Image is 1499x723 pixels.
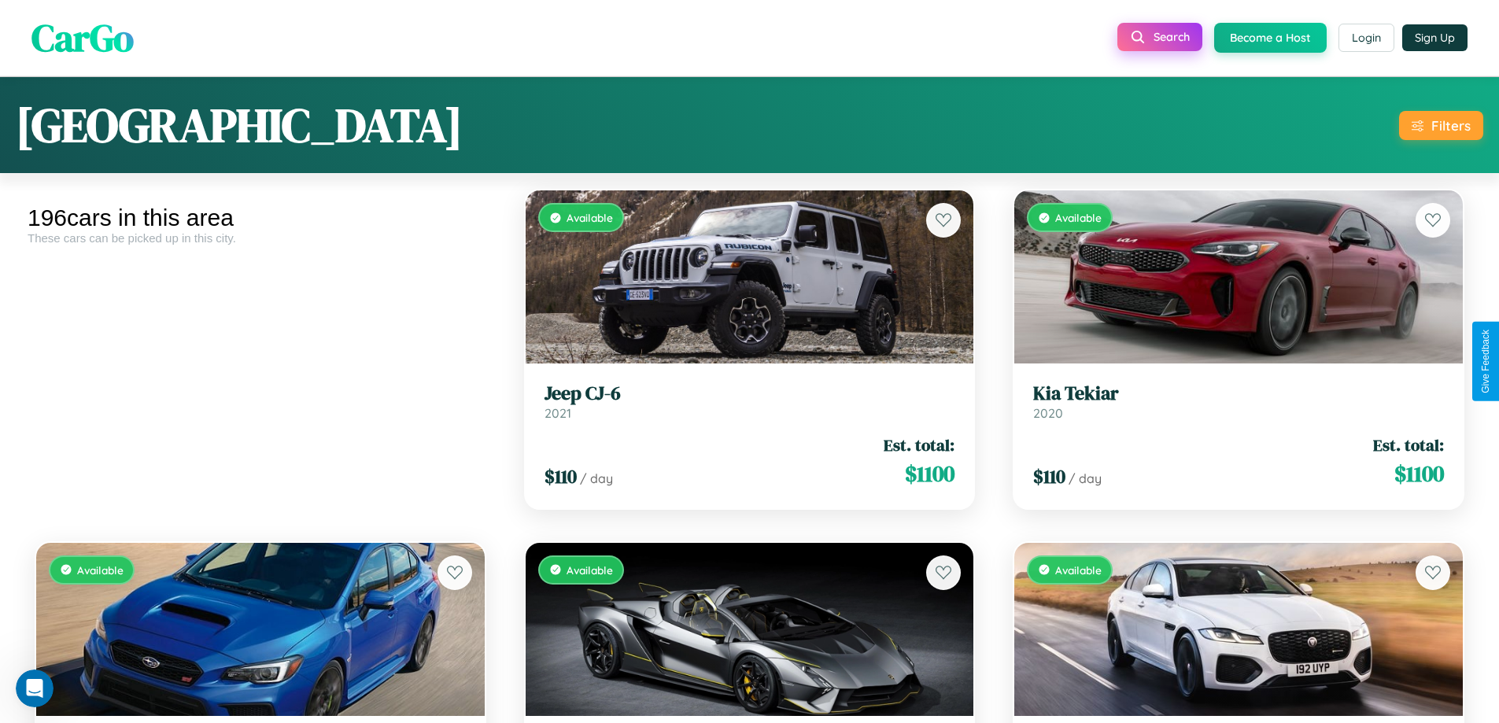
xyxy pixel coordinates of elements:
a: Kia Tekiar2020 [1033,382,1444,421]
h3: Kia Tekiar [1033,382,1444,405]
span: CarGo [31,12,134,64]
button: Search [1117,23,1202,51]
button: Become a Host [1214,23,1327,53]
span: Est. total: [884,433,954,456]
span: Available [1055,211,1102,224]
div: Give Feedback [1480,330,1491,393]
div: Filters [1431,117,1471,134]
span: / day [1069,470,1102,486]
span: Available [1055,563,1102,577]
div: 196 cars in this area [28,205,493,231]
span: Search [1154,30,1190,44]
span: $ 110 [545,463,577,489]
span: 2021 [545,405,571,421]
span: 2020 [1033,405,1063,421]
span: $ 1100 [1394,458,1444,489]
span: Available [77,563,124,577]
span: $ 1100 [905,458,954,489]
span: $ 110 [1033,463,1065,489]
button: Filters [1399,111,1483,140]
a: Jeep CJ-62021 [545,382,955,421]
span: Est. total: [1373,433,1444,456]
h1: [GEOGRAPHIC_DATA] [16,93,463,157]
iframe: Intercom live chat [16,670,54,707]
span: Available [567,563,613,577]
button: Login [1338,24,1394,52]
button: Sign Up [1402,24,1468,51]
span: / day [580,470,613,486]
span: Available [567,211,613,224]
div: These cars can be picked up in this city. [28,231,493,245]
h3: Jeep CJ-6 [545,382,955,405]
